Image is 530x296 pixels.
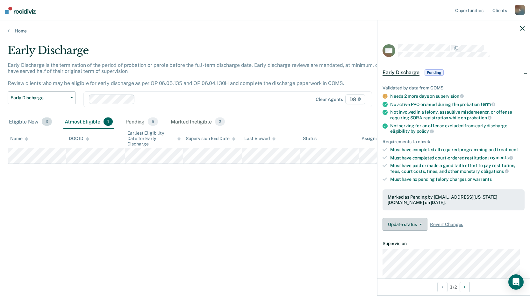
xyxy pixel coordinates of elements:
div: Must have no pending felony charges or [390,177,525,182]
div: Marked Ineligible [169,115,226,129]
span: term [481,102,495,107]
span: warrants [473,177,492,182]
span: policy [417,129,434,134]
button: Update status [383,218,427,231]
div: Must have completed court-ordered restitution [390,155,525,161]
span: 1 [104,117,113,126]
span: 3 [42,117,52,126]
span: Pending [425,69,444,76]
span: obligations [481,169,509,174]
div: Status [303,136,317,141]
div: Last Viewed [244,136,275,141]
div: Name [10,136,28,141]
div: Marked as Pending by [EMAIL_ADDRESS][US_STATE][DOMAIN_NAME] on [DATE]. [388,194,519,205]
div: Requirements to check [383,139,525,144]
dt: Supervision [383,241,525,246]
span: payments [488,155,513,160]
div: DOC ID [69,136,89,141]
div: Not involved in a felony, assaultive misdemeanor, or offense requiring SORA registration while on [390,109,525,120]
div: Assigned to [362,136,391,141]
div: 1 / 2 [377,278,530,295]
span: 2 [215,117,225,126]
button: Previous Opportunity [437,282,448,292]
button: Next Opportunity [460,282,470,292]
div: Early Discharge [8,44,405,62]
p: Early Discharge is the termination of the period of probation or parole before the full-term disc... [8,62,403,87]
span: D8 [345,94,365,104]
div: Must have completed all required programming and [390,147,525,152]
div: Not serving for an offense excluded from early discharge eligibility by [390,123,525,134]
div: Pending [124,115,159,129]
div: Clear agents [316,97,343,102]
div: Early DischargePending [377,62,530,83]
div: Almost Eligible [63,115,114,129]
div: Must have paid or made a good faith effort to pay restitution, fees, court costs, fines, and othe... [390,163,525,174]
img: Recidiviz [5,7,36,14]
span: Early Discharge [11,95,68,101]
span: probation [467,115,492,120]
div: Needs 2 more days on supervision [390,93,525,99]
div: A [515,5,525,15]
div: Earliest Eligibility Date for Early Discharge [127,130,181,146]
span: Early Discharge [383,69,419,76]
a: Home [8,28,522,34]
div: Open Intercom Messenger [508,274,524,290]
span: treatment [497,147,518,152]
div: Eligible Now [8,115,53,129]
div: Validated by data from COMS [383,85,525,91]
span: 5 [148,117,158,126]
div: No active PPO ordered during the probation [390,102,525,107]
span: Revert Changes [430,222,463,227]
div: Supervision End Date [186,136,235,141]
